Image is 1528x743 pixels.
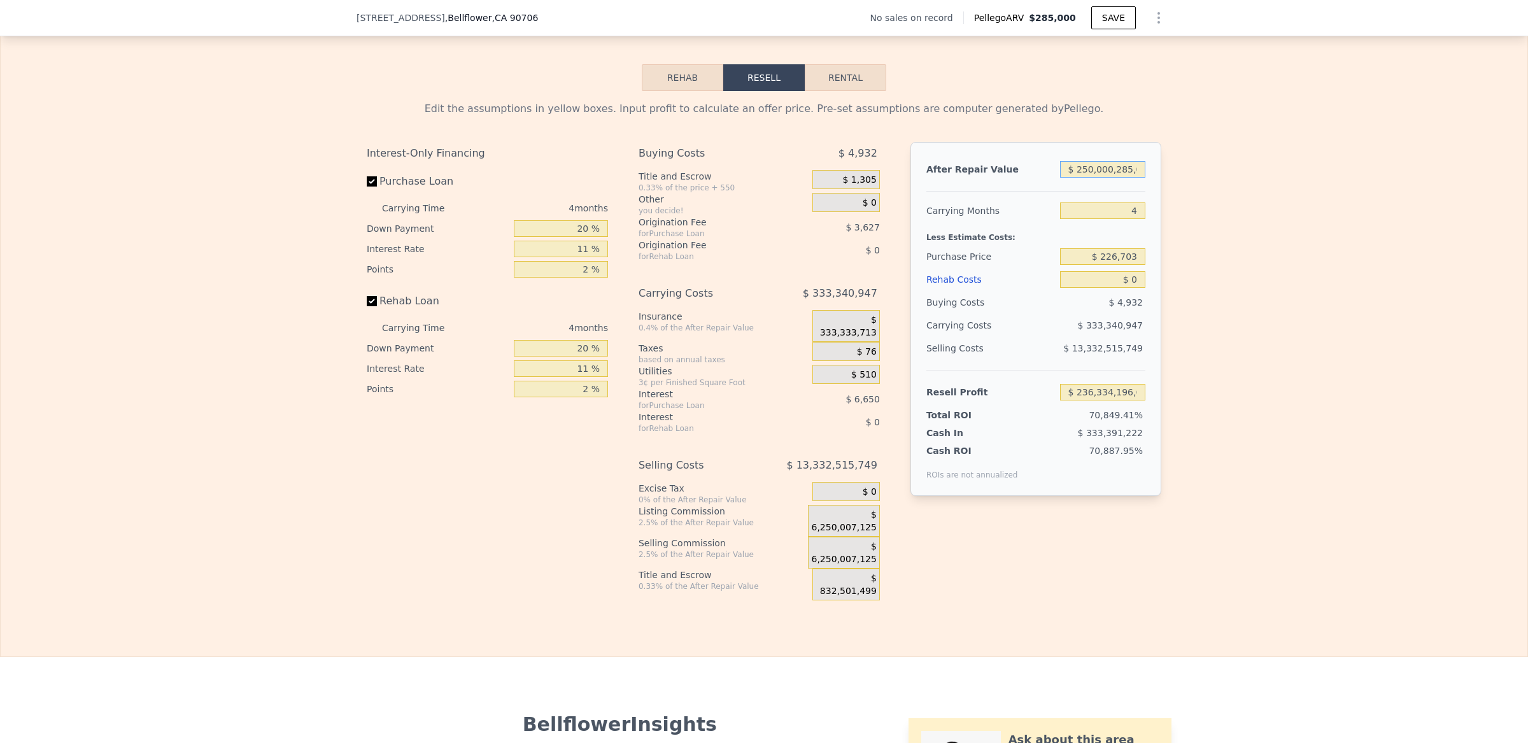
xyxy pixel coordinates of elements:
[926,245,1055,268] div: Purchase Price
[926,158,1055,181] div: After Repair Value
[863,486,877,498] span: $ 0
[926,291,1055,314] div: Buying Costs
[639,193,807,206] div: Other
[851,369,877,381] span: $ 510
[382,318,465,338] div: Carrying Time
[805,64,886,91] button: Rental
[866,417,880,427] span: $ 0
[863,197,877,209] span: $ 0
[639,251,781,262] div: for Rehab Loan
[367,713,873,736] div: Bellflower Insights
[639,170,807,183] div: Title and Escrow
[639,323,807,333] div: 0.4% of the After Repair Value
[367,358,509,379] div: Interest Rate
[639,581,807,591] div: 0.33% of the After Repair Value
[639,365,807,378] div: Utilities
[926,268,1055,291] div: Rehab Costs
[926,444,1018,457] div: Cash ROI
[639,142,781,165] div: Buying Costs
[1078,428,1143,438] span: $ 333,391,222
[639,310,807,323] div: Insurance
[639,495,807,505] div: 0% of the After Repair Value
[367,101,1161,117] div: Edit the assumptions in yellow boxes. Input profit to calculate an offer price. Pre-set assumptio...
[639,411,781,423] div: Interest
[866,245,880,255] span: $ 0
[367,379,509,399] div: Points
[926,199,1055,222] div: Carrying Months
[492,13,538,23] span: , CA 90706
[845,222,879,232] span: $ 3,627
[639,282,781,305] div: Carrying Costs
[470,198,608,218] div: 4 months
[926,337,1055,360] div: Selling Costs
[367,259,509,280] div: Points
[367,218,509,239] div: Down Payment
[639,183,807,193] div: 0.33% of the price + 550
[367,170,509,193] label: Purchase Loan
[639,518,803,528] div: 2.5% of the After Repair Value
[1089,410,1143,420] span: 70,849.41%
[1089,446,1143,456] span: 70,887.95%
[639,342,807,355] div: Taxes
[842,174,876,186] span: $ 1,305
[926,381,1055,404] div: Resell Profit
[803,282,877,305] span: $ 333,340,947
[639,400,781,411] div: for Purchase Loan
[926,427,1006,439] div: Cash In
[639,482,807,495] div: Excise Tax
[1146,5,1171,31] button: Show Options
[642,64,723,91] button: Rehab
[1029,13,1076,23] span: $285,000
[723,64,805,91] button: Resell
[639,388,781,400] div: Interest
[470,318,608,338] div: 4 months
[639,549,803,560] div: 2.5% of the After Repair Value
[357,11,445,24] span: [STREET_ADDRESS]
[926,222,1145,245] div: Less Estimate Costs:
[639,216,781,229] div: Origination Fee
[367,290,509,313] label: Rehab Loan
[639,569,807,581] div: Title and Escrow
[639,423,781,434] div: for Rehab Loan
[639,355,807,365] div: based on annual taxes
[1091,6,1136,29] button: SAVE
[639,454,781,477] div: Selling Costs
[639,378,807,388] div: 3¢ per Finished Square Foot
[639,239,781,251] div: Origination Fee
[1063,343,1143,353] span: $ 13,332,515,749
[639,537,803,549] div: Selling Commission
[926,314,1006,337] div: Carrying Costs
[845,394,879,404] span: $ 6,650
[367,338,509,358] div: Down Payment
[367,142,608,165] div: Interest-Only Financing
[786,454,877,477] span: $ 13,332,515,749
[367,296,377,306] input: Rehab Loan
[639,206,807,216] div: you decide!
[1109,297,1143,308] span: $ 4,932
[974,11,1029,24] span: Pellego ARV
[445,11,538,24] span: , Bellflower
[367,239,509,259] div: Interest Rate
[639,229,781,239] div: for Purchase Loan
[857,346,877,358] span: $ 76
[926,457,1018,480] div: ROIs are not annualized
[926,409,1006,421] div: Total ROI
[870,11,963,24] div: No sales on record
[382,198,465,218] div: Carrying Time
[838,142,877,165] span: $ 4,932
[1078,320,1143,330] span: $ 333,340,947
[639,505,803,518] div: Listing Commission
[367,176,377,187] input: Purchase Loan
